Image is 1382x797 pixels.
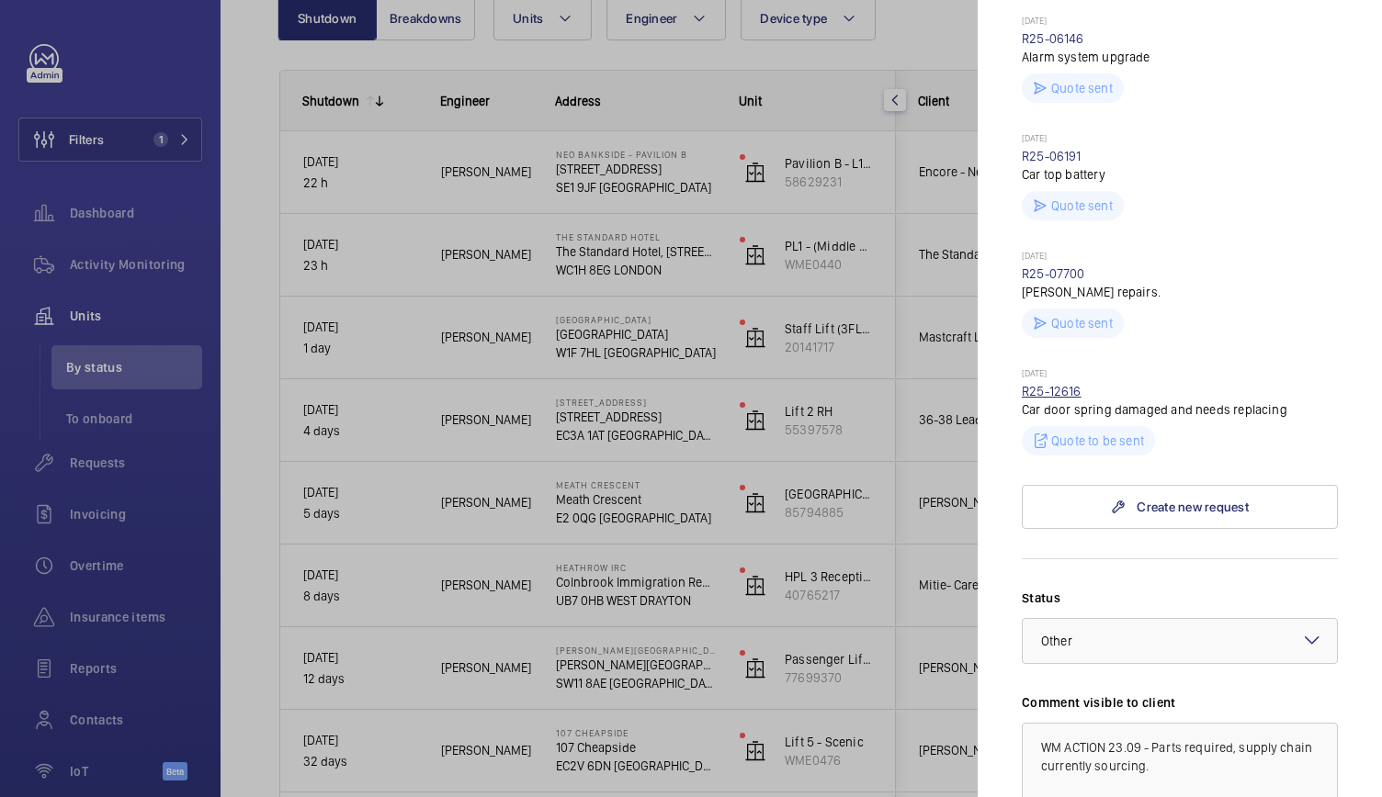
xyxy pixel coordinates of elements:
a: R25-12616 [1022,384,1082,398]
p: Car door spring damaged and needs replacing [1022,400,1338,419]
p: Alarm system upgrade [1022,48,1338,66]
a: R25-06146 [1022,31,1084,46]
p: [DATE] [1022,250,1338,264]
p: Quote to be sent [1051,432,1144,450]
label: Status [1022,589,1338,607]
p: Quote sent [1051,314,1113,332]
a: Create new request [1022,485,1338,529]
a: R25-06191 [1022,149,1082,163]
p: [DATE] [1022,367,1338,382]
p: [DATE] [1022,132,1338,147]
label: Comment visible to client [1022,693,1338,712]
p: Quote sent [1051,196,1113,215]
a: R25-07700 [1022,266,1085,281]
p: [PERSON_NAME] repairs. [1022,283,1338,301]
p: Car top battery [1022,165,1338,184]
span: Other [1041,634,1072,648]
p: [DATE] [1022,15,1338,29]
p: Quote sent [1051,79,1113,97]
